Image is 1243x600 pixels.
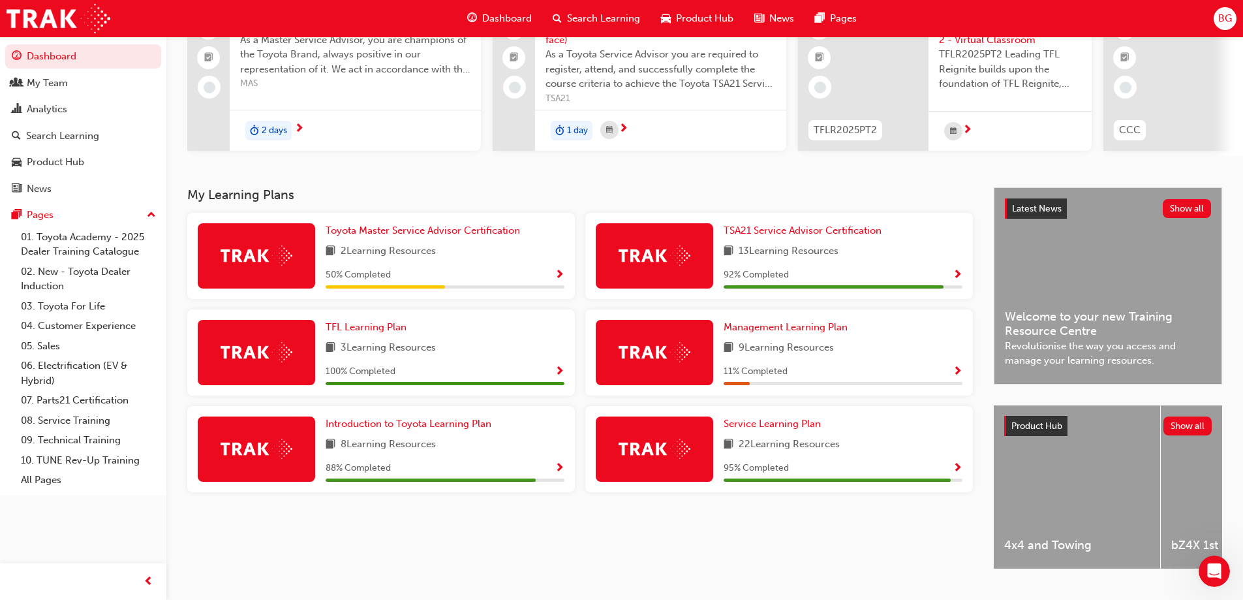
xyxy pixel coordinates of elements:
[724,364,788,379] span: 11 % Completed
[724,461,789,476] span: 95 % Completed
[724,418,821,430] span: Service Learning Plan
[63,7,85,16] h1: Trak
[830,11,857,26] span: Pages
[12,210,22,221] span: pages-icon
[1005,339,1211,368] span: Revolutionise the way you access and manage your learning resources.
[221,439,292,459] img: Trak
[555,364,564,380] button: Show Progress
[5,71,161,95] a: My Team
[661,10,671,27] span: car-icon
[10,33,251,264] div: Brett says…
[250,122,259,139] span: duration-icon
[1120,82,1131,93] span: learningRecordVerb_NONE-icon
[815,50,824,67] span: booktick-icon
[221,245,292,266] img: Trak
[16,296,161,317] a: 03. Toyota For Life
[73,44,187,72] a: Reporting issue
[814,82,826,93] span: learningRecordVerb_NONE-icon
[724,417,826,432] a: Service Learning Plan
[10,309,251,467] div: Brett says…
[8,5,33,30] button: go back
[341,244,436,260] span: 2 Learning Resources
[5,203,161,227] button: Pages
[341,340,436,356] span: 3 Learning Resources
[11,400,250,422] textarea: Message…
[950,123,957,140] span: calendar-icon
[555,267,564,283] button: Show Progress
[739,340,834,356] span: 9 Learning Resources
[939,47,1081,91] span: TFLR2025PT2 Leading TFL Reignite builds upon the foundation of TFL Reignite, reaffirming our comm...
[5,44,161,69] a: Dashboard
[5,97,161,121] a: Analytics
[65,270,212,280] span: Ticket has been updated • 41m ago
[567,123,588,138] span: 1 day
[262,123,287,138] span: 2 days
[5,150,161,174] a: Product Hub
[57,41,240,246] div: On my training gap report it states that we are below a certain percentage of completed service t...
[953,270,962,281] span: Show Progress
[724,268,789,283] span: 92 % Completed
[815,10,825,27] span: pages-icon
[5,42,161,203] button: DashboardMy TeamAnalyticsSearch LearningProduct HubNews
[187,187,973,202] h3: My Learning Plans
[5,124,161,148] a: Search Learning
[769,11,794,26] span: News
[1120,50,1129,67] span: booktick-icon
[724,321,848,333] span: Management Learning Plan
[1004,538,1150,553] span: 4x4 and Towing
[545,91,776,106] span: TSA21
[187,7,481,151] a: 1185Master Service AdvisorAs a Master Service Advisor, you are champions of the Toyota Brand, alw...
[467,10,477,27] span: guage-icon
[1199,556,1230,587] iframe: Intercom live chat
[798,7,1092,151] a: TFLR2025PT2Leading Reignite Part 2 - Virtual ClassroomTFLR2025PT2 Leading TFL Reignite builds upo...
[953,364,962,380] button: Show Progress
[16,450,161,471] a: 10. TUNE Rev-Up Training
[724,437,733,453] span: book-icon
[724,340,733,356] span: book-icon
[1005,198,1211,219] a: Latest NewsShow all
[724,320,853,335] a: Management Learning Plan
[1012,203,1062,214] span: Latest News
[147,207,156,224] span: up-icon
[326,225,520,236] span: Toyota Master Service Advisor Certification
[619,123,628,135] span: next-icon
[962,125,972,136] span: next-icon
[240,33,470,77] span: As a Master Service Advisor, you are champions of the Toyota Brand, always positive in our repres...
[326,244,335,260] span: book-icon
[20,428,31,438] button: Emoji picker
[509,82,521,93] span: learningRecordVerb_NONE-icon
[606,122,613,138] span: calendar-icon
[814,123,877,138] span: TFLR2025PT2
[16,430,161,450] a: 09. Technical Training
[12,78,22,89] span: people-icon
[724,225,882,236] span: TSA21 Service Advisor Certification
[27,182,52,197] div: News
[994,405,1160,569] a: 4x4 and Towing
[16,470,161,490] a: All Pages
[805,5,867,32] a: pages-iconPages
[555,270,564,281] span: Show Progress
[26,129,99,144] div: Search Learning
[457,5,542,32] a: guage-iconDashboard
[326,340,335,356] span: book-icon
[724,223,887,238] a: TSA21 Service Advisor Certification
[224,422,245,443] button: Send a message…
[62,428,72,438] button: Upload attachment
[1005,309,1211,339] span: Welcome to your new Training Resource Centre
[229,5,253,29] div: Close
[12,51,22,63] span: guage-icon
[240,76,470,91] span: MAS
[12,157,22,168] span: car-icon
[5,177,161,201] a: News
[37,7,58,28] div: Profile image for Trak
[101,53,176,63] span: Reporting issue
[754,10,764,27] span: news-icon
[326,437,335,453] span: book-icon
[16,356,161,390] a: 06. Electrification (EV & Hybrid)
[12,183,22,195] span: news-icon
[41,428,52,438] button: Gif picker
[493,7,786,151] a: $595.00TSA21 Service Advisor Course ( face to face)As a Toyota Service Advisor you are required t...
[555,366,564,378] span: Show Progress
[204,5,229,30] button: Home
[326,321,407,333] span: TFL Learning Plan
